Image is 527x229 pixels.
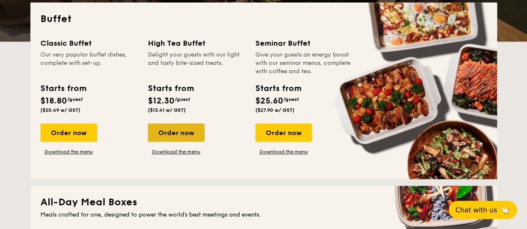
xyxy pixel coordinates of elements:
span: /guest [175,96,190,102]
span: ($13.41 w/ GST) [148,107,186,113]
div: Order now [40,123,97,142]
span: /guest [67,96,83,102]
span: /guest [283,96,299,102]
span: 🦙 [500,205,510,215]
div: Seminar Buffet [255,37,353,49]
h2: All-Day Meal Boxes [40,196,487,209]
span: $12.30 [148,96,175,106]
div: Meals crafted for one, designed to power the world's best meetings and events. [40,211,487,219]
div: Starts from [148,82,193,95]
a: Download the menu [255,148,312,155]
div: Classic Buffet [40,37,138,49]
div: Give your guests an energy boost with our seminar menus, complete with coffee and tea. [255,51,353,76]
div: Starts from [255,82,301,95]
div: High Tea Buffet [148,37,245,49]
div: Our very popular buffet dishes, complete with set-up. [40,51,138,76]
span: $25.60 [255,96,283,106]
button: Chat with us🦙 [449,201,517,219]
div: Order now [255,123,312,142]
div: Starts from [40,82,86,95]
span: ($20.49 w/ GST) [40,107,80,113]
a: Download the menu [148,148,205,155]
div: Delight your guests with our light and tasty bite-sized treats. [148,51,245,76]
a: Download the menu [40,148,97,155]
span: ($27.90 w/ GST) [255,107,295,113]
span: Chat with us [455,206,497,214]
h2: Buffet [40,12,487,26]
div: Order now [148,123,205,142]
span: $18.80 [40,96,67,106]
